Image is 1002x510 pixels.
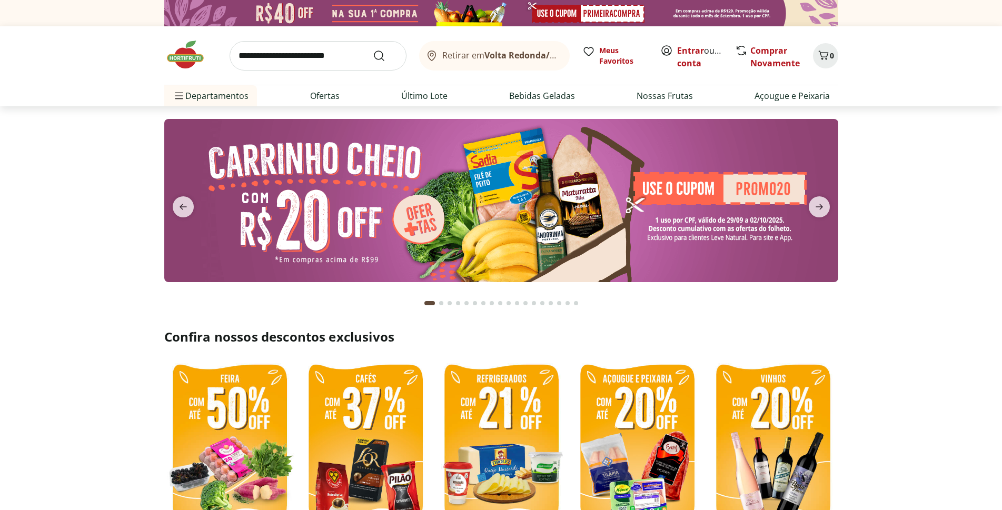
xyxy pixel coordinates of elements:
[830,51,834,61] span: 0
[677,45,735,69] a: Criar conta
[563,291,572,316] button: Go to page 17 from fs-carousel
[800,196,838,217] button: next
[164,196,202,217] button: previous
[401,89,448,102] a: Último Lote
[442,51,559,60] span: Retirar em
[677,44,724,69] span: ou
[164,119,838,282] img: cupom
[445,291,454,316] button: Go to page 3 from fs-carousel
[521,291,530,316] button: Go to page 12 from fs-carousel
[677,45,704,56] a: Entrar
[572,291,580,316] button: Go to page 18 from fs-carousel
[437,291,445,316] button: Go to page 2 from fs-carousel
[164,328,838,345] h2: Confira nossos descontos exclusivos
[422,291,437,316] button: Current page from fs-carousel
[484,49,637,61] b: Volta Redonda/[GEOGRAPHIC_DATA]
[488,291,496,316] button: Go to page 8 from fs-carousel
[454,291,462,316] button: Go to page 4 from fs-carousel
[530,291,538,316] button: Go to page 13 from fs-carousel
[637,89,693,102] a: Nossas Frutas
[513,291,521,316] button: Go to page 11 from fs-carousel
[504,291,513,316] button: Go to page 10 from fs-carousel
[462,291,471,316] button: Go to page 5 from fs-carousel
[555,291,563,316] button: Go to page 16 from fs-carousel
[173,83,185,108] button: Menu
[496,291,504,316] button: Go to page 9 from fs-carousel
[750,45,800,69] a: Comprar Novamente
[230,41,406,71] input: search
[310,89,340,102] a: Ofertas
[582,45,648,66] a: Meus Favoritos
[164,39,217,71] img: Hortifruti
[471,291,479,316] button: Go to page 6 from fs-carousel
[509,89,575,102] a: Bebidas Geladas
[813,43,838,68] button: Carrinho
[419,41,570,71] button: Retirar emVolta Redonda/[GEOGRAPHIC_DATA]
[479,291,488,316] button: Go to page 7 from fs-carousel
[599,45,648,66] span: Meus Favoritos
[547,291,555,316] button: Go to page 15 from fs-carousel
[373,49,398,62] button: Submit Search
[538,291,547,316] button: Go to page 14 from fs-carousel
[755,89,830,102] a: Açougue e Peixaria
[173,83,249,108] span: Departamentos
